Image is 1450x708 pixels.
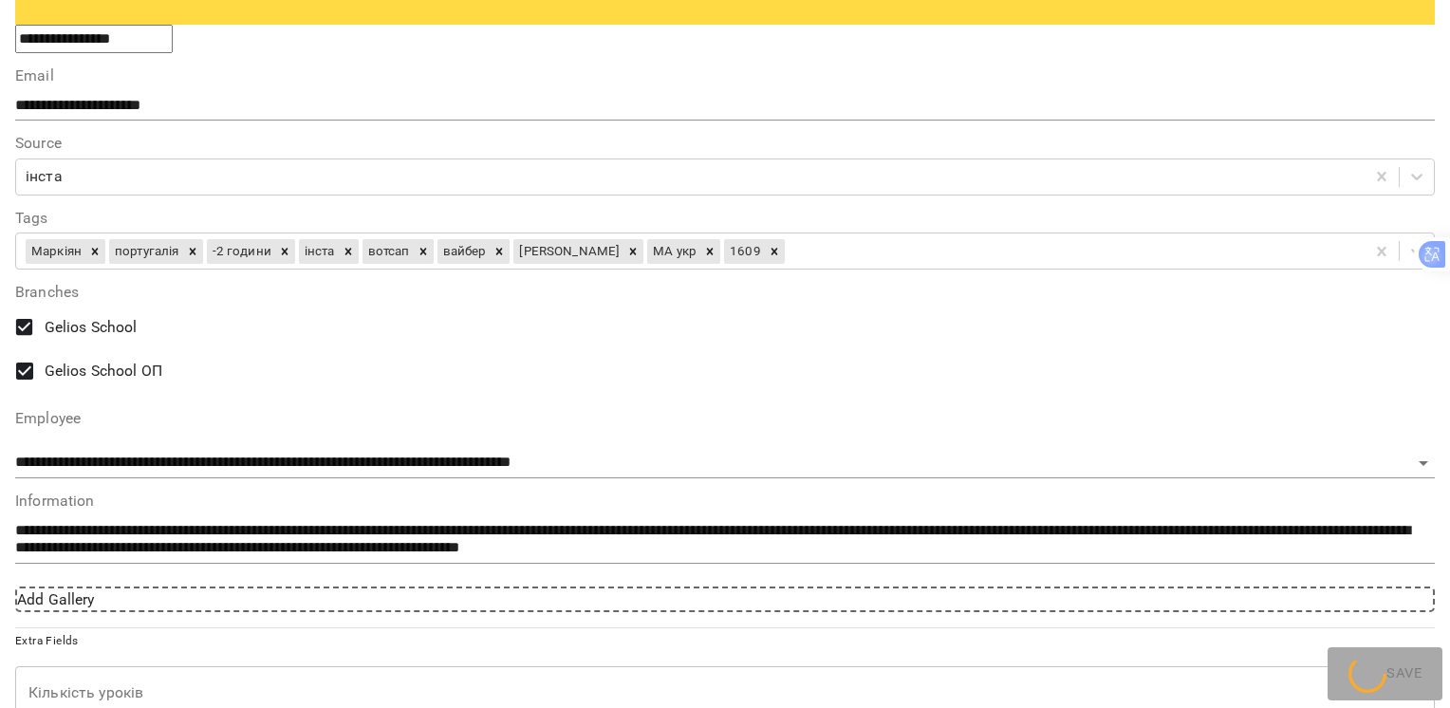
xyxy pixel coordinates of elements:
div: [PERSON_NAME] [513,239,623,264]
div: вотсап [362,239,413,264]
label: Email [15,68,1435,84]
label: Employee [15,411,1435,426]
label: Branches [15,285,1435,300]
div: Маркіян [26,239,84,264]
div: вайбер [437,239,490,264]
label: Information [15,494,1435,509]
div: Add Gallery [15,587,1435,613]
span: Gelios School [45,316,138,339]
div: інста [299,239,338,264]
div: інста [26,165,63,188]
div: португалія [109,239,181,264]
div: 1609 [724,239,764,264]
label: Tags [15,211,1435,226]
label: Source [15,136,1435,151]
span: Extra Fields [15,634,79,647]
div: МА укр [647,239,699,264]
span: Gelios School ОП [45,360,162,382]
div: -2 години [207,239,274,264]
